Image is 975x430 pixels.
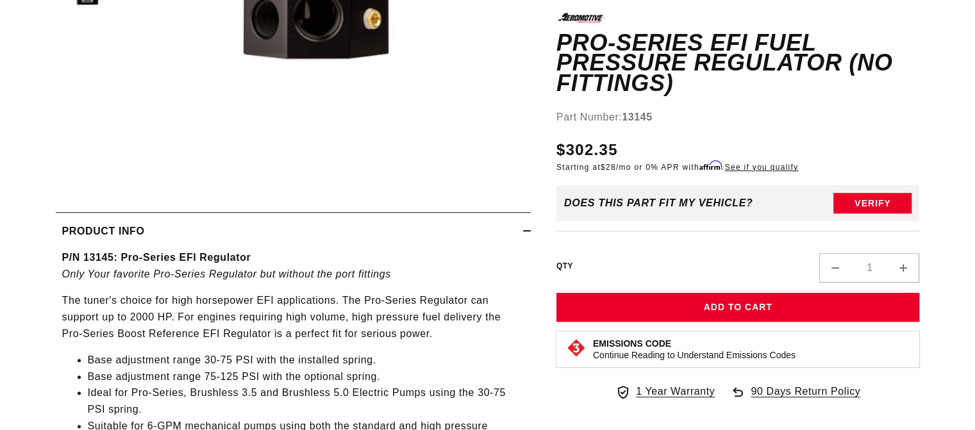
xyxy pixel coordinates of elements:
[564,197,753,209] div: Does This part fit My vehicle?
[62,269,391,279] em: Only Your favorite Pro-Series Regulator but without the port fittings
[601,162,616,171] span: $28
[62,223,145,240] h2: Product Info
[593,338,671,349] strong: Emissions Code
[566,338,587,358] img: Emissions code
[751,383,860,413] span: 90 Days Return Policy
[62,292,524,342] p: The tuner's choice for high horsepower EFI applications. The Pro-Series Regulator can support up ...
[556,293,920,322] button: Add to Cart
[593,349,796,361] p: Continue Reading to Understand Emissions Codes
[699,160,722,170] span: Affirm
[556,109,920,126] div: Part Number:
[725,162,799,171] a: See if you qualify - Learn more about Affirm Financing (opens in modal)
[833,193,912,213] button: Verify
[556,32,920,93] h1: Pro-Series EFI Fuel Pressure Regulator (No Fittings)
[88,385,524,417] li: Ideal for Pro-Series, Brushless 3.5 and Brushless 5.0 Electric Pumps using the 30-75 PSI spring.
[615,383,715,400] a: 1 Year Warranty
[556,138,618,161] span: $302.35
[556,161,798,172] p: Starting at /mo or 0% APR with .
[88,368,524,385] li: Base adjustment range 75-125 PSI with the optional spring.
[730,383,860,413] a: 90 Days Return Policy
[56,213,531,250] summary: Product Info
[88,352,524,368] li: Base adjustment range 30-75 PSI with the installed spring.
[636,383,715,400] span: 1 Year Warranty
[62,252,251,263] strong: P/N 13145: Pro-Series EFI Regulator
[556,261,573,272] label: QTY
[622,112,653,122] strong: 13145
[593,338,796,361] button: Emissions CodeContinue Reading to Understand Emissions Codes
